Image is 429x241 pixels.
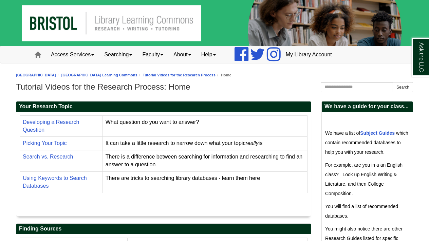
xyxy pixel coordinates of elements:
[61,73,137,77] a: [GEOGRAPHIC_DATA] Learning Commons
[16,82,413,92] h1: Tutorial Videos for the Research Process: Home
[168,46,196,63] a: About
[23,140,67,146] a: Picking Your Topic
[102,150,307,172] td: There is a difference between searching for information and researching to find an answer to a qu...
[106,140,262,147] td: It can take a little research to narrow down what your topic is
[16,224,311,234] h2: Finding Sources
[102,115,307,137] td: What question do you want to answer?
[137,46,168,63] a: Faculty
[46,46,99,63] a: Access Services
[360,130,395,136] a: Subject Guides
[16,101,311,112] h2: Your Research Topic
[325,204,398,219] span: You will find a list of recommended databases.
[16,73,56,77] a: [GEOGRAPHIC_DATA]
[23,119,79,133] a: Developing a Research Question
[325,162,403,196] span: For example, are you in a an English class? Look up English Writing & Literature, and then Colleg...
[16,72,413,78] nav: breadcrumb
[325,130,408,155] span: We have a list of which contain recommended databases to help you with your research.
[216,72,231,78] li: Home
[99,46,137,63] a: Searching
[23,154,73,160] a: Search vs. Research
[322,101,413,112] h2: We have a guide for your class...
[393,82,413,92] button: Search
[23,175,87,189] a: Using Keywords to Search Databases
[196,46,221,63] a: Help
[281,46,337,63] a: My Library Account
[143,73,216,77] a: Tutorial Videos for the Research Process
[245,140,258,146] em: really
[102,171,307,193] td: There are tricks to searching library databases - learn them here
